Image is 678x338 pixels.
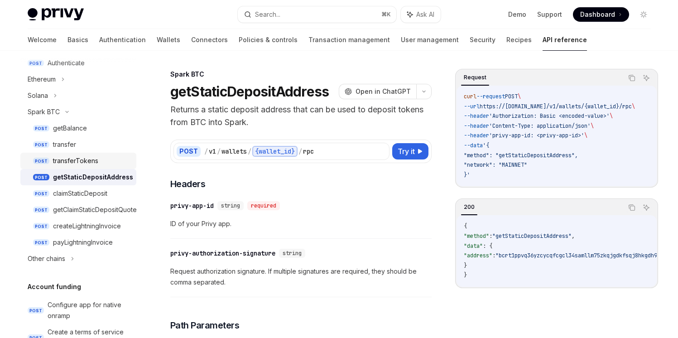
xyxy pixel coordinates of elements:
[591,122,594,130] span: \
[204,147,208,156] div: /
[28,8,84,21] img: light logo
[28,281,81,292] h5: Account funding
[20,136,136,153] a: POSTtransfer
[464,252,492,259] span: "address"
[480,103,632,110] span: https://[DOMAIN_NAME]/v1/wallets/{wallet_id}/rpc
[489,132,584,139] span: 'privy-app-id: <privy-app-id>'
[626,72,638,84] button: Copy the contents from the code block
[28,253,65,264] div: Other chains
[170,249,275,258] div: privy-authorization-signature
[392,143,428,159] button: Try it
[157,29,180,51] a: Wallets
[170,218,432,229] span: ID of your Privy app.
[170,103,432,129] p: Returns a static deposit address that can be used to deposit tokens from BTC into Spark.
[28,90,48,101] div: Solana
[398,146,415,157] span: Try it
[632,103,635,110] span: \
[247,201,280,210] div: required
[464,142,483,149] span: --data
[470,29,495,51] a: Security
[464,232,489,240] span: "method"
[20,297,136,324] a: POSTConfigure app for native onramp
[461,72,489,83] div: Request
[492,252,495,259] span: :
[221,202,240,209] span: string
[28,74,56,85] div: Ethereum
[33,223,49,230] span: POST
[573,7,629,22] a: Dashboard
[170,319,240,332] span: Path Parameters
[252,146,298,157] div: {wallet_id}
[464,222,467,230] span: {
[28,106,60,117] div: Spark BTC
[298,147,302,156] div: /
[99,29,146,51] a: Authentication
[464,242,483,250] span: "data"
[53,155,98,166] div: transferTokens
[33,158,49,164] span: POST
[53,172,133,183] div: getStaticDepositAddress
[464,171,470,179] span: }'
[464,152,578,159] span: "method": "getStaticDepositAddress",
[28,29,57,51] a: Welcome
[238,6,396,23] button: Search...⌘K
[464,93,476,100] span: curl
[191,29,228,51] a: Connectors
[53,139,76,150] div: transfer
[401,29,459,51] a: User management
[505,93,518,100] span: POST
[339,84,416,99] button: Open in ChatGPT
[508,10,526,19] a: Demo
[626,202,638,213] button: Copy the contents from the code block
[308,29,390,51] a: Transaction management
[33,174,49,181] span: POST
[537,10,562,19] a: Support
[53,123,87,134] div: getBalance
[476,93,505,100] span: --request
[20,169,136,185] a: POSTgetStaticDepositAddress
[28,307,44,314] span: POST
[489,122,591,130] span: 'Content-Type: application/json'
[53,188,107,199] div: claimStaticDeposit
[177,146,201,157] div: POST
[255,9,280,20] div: Search...
[33,190,49,197] span: POST
[20,234,136,251] a: POSTpayLightningInvoice
[464,262,467,269] span: }
[489,232,492,240] span: :
[640,202,652,213] button: Ask AI
[464,132,489,139] span: --header
[20,185,136,202] a: POSTclaimStaticDeposit
[209,147,216,156] div: v1
[518,93,521,100] span: \
[170,83,329,100] h1: getStaticDepositAddress
[20,218,136,234] a: POSTcreateLightningInvoice
[239,29,298,51] a: Policies & controls
[248,147,251,156] div: /
[170,70,432,79] div: Spark BTC
[464,271,467,279] span: }
[584,132,587,139] span: \
[381,11,391,18] span: ⌘ K
[217,147,221,156] div: /
[53,221,121,232] div: createLightningInvoice
[33,239,49,246] span: POST
[464,161,527,169] span: "network": "MAINNET"
[170,201,214,210] div: privy-app-id
[20,120,136,136] a: POSTgetBalance
[401,6,441,23] button: Ask AI
[543,29,587,51] a: API reference
[492,232,572,240] span: "getStaticDepositAddress"
[53,237,113,248] div: payLightningInvoice
[20,153,136,169] a: POSTtransferTokens
[33,141,49,148] span: POST
[283,250,302,257] span: string
[483,242,492,250] span: : {
[356,87,411,96] span: Open in ChatGPT
[33,207,49,213] span: POST
[416,10,434,19] span: Ask AI
[464,112,489,120] span: --header
[640,72,652,84] button: Ask AI
[170,178,206,190] span: Headers
[489,112,610,120] span: 'Authorization: Basic <encoded-value>'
